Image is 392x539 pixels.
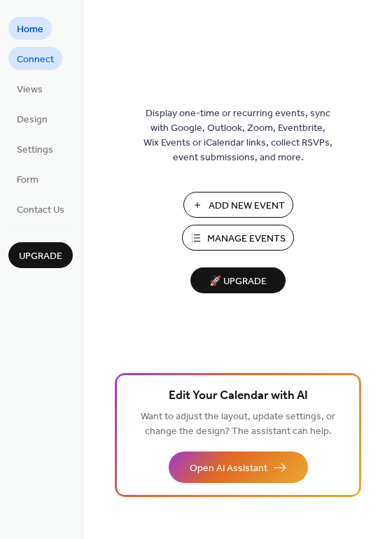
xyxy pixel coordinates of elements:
span: Add New Event [209,199,285,213]
span: Settings [17,143,53,157]
button: Open AI Assistant [169,451,308,483]
span: Connect [17,52,54,67]
a: Contact Us [8,197,73,220]
span: Edit Your Calendar with AI [169,386,308,406]
span: Contact Us [17,203,64,218]
span: Design [17,113,48,127]
span: Display one-time or recurring events, sync with Google, Outlook, Zoom, Eventbrite, Wix Events or ... [143,106,332,165]
button: Upgrade [8,242,73,268]
span: Upgrade [19,249,62,264]
button: Add New Event [183,192,293,218]
span: Want to adjust the layout, update settings, or change the design? The assistant can help. [141,407,335,441]
a: Views [8,77,51,100]
span: Manage Events [207,232,286,246]
span: 🚀 Upgrade [199,272,277,291]
a: Settings [8,137,62,160]
span: Form [17,173,38,188]
span: Views [17,83,43,97]
a: Home [8,17,52,40]
a: Form [8,167,47,190]
a: Design [8,107,56,130]
span: Home [17,22,43,37]
a: Connect [8,47,62,70]
button: 🚀 Upgrade [190,267,286,293]
span: Open AI Assistant [190,461,267,476]
button: Manage Events [182,225,294,251]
